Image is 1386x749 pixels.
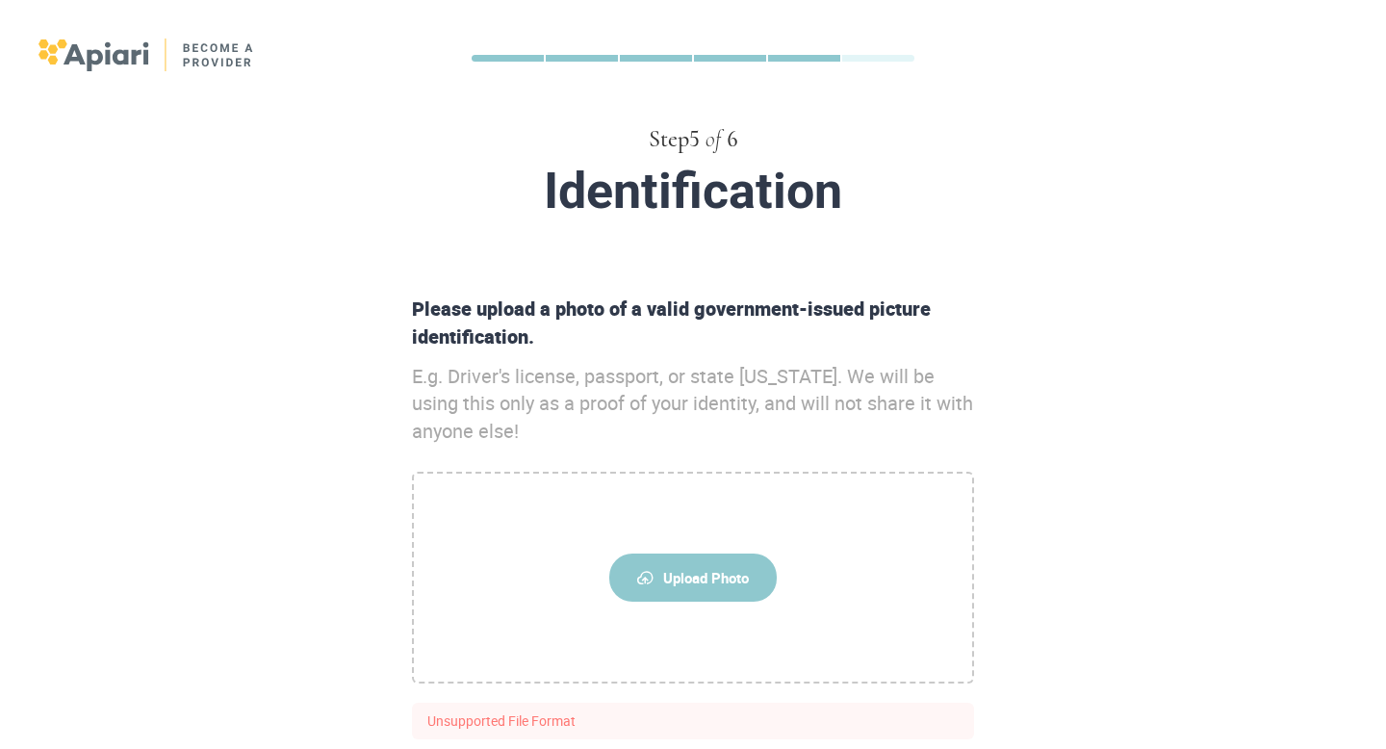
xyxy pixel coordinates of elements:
[200,123,1186,156] div: Step 5 6
[404,296,982,350] div: Please upload a photo of a valid government-issued picture identification.
[38,39,255,71] img: logo
[404,363,982,446] div: E.g. Driver's license, passport, or state [US_STATE]. We will be using this only as a proof of yo...
[609,554,777,602] span: Upload Photo
[412,703,974,739] p: Unsupported File Format
[239,164,1147,219] div: Identification
[706,128,721,151] span: of
[637,571,654,584] img: upload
